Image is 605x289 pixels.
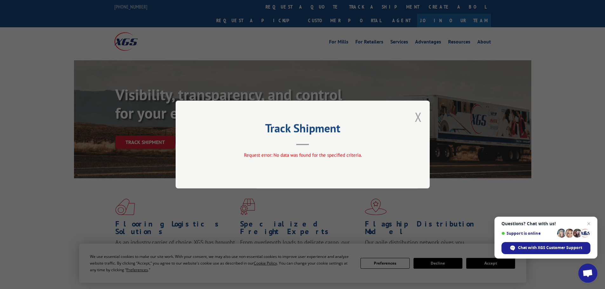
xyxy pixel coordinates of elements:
span: Close chat [585,220,593,227]
span: Request error: No data was found for the specified criteria. [244,152,361,158]
span: Support is online [501,231,555,236]
span: Questions? Chat with us! [501,221,590,226]
div: Chat with XGS Customer Support [501,242,590,254]
h2: Track Shipment [207,124,398,136]
button: Close modal [415,108,422,125]
div: Open chat [578,264,597,283]
span: Chat with XGS Customer Support [518,245,582,251]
